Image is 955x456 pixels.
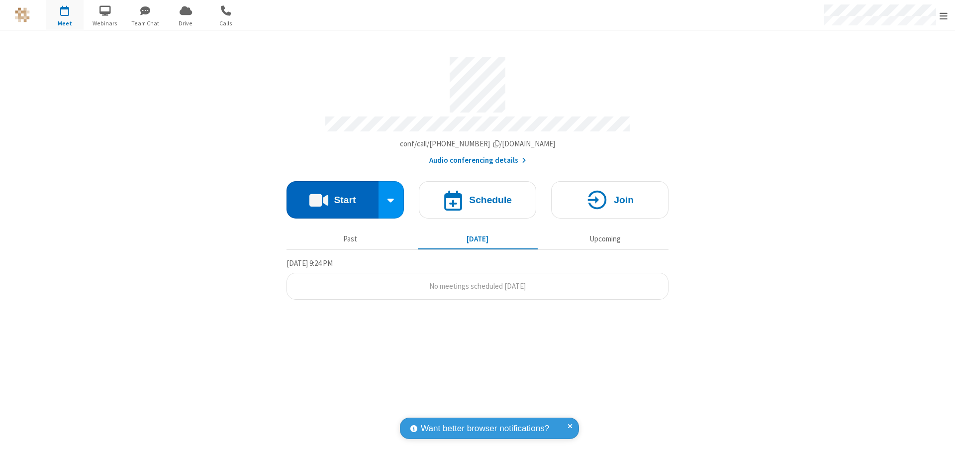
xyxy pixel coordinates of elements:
[290,229,410,248] button: Past
[286,49,668,166] section: Account details
[286,181,379,219] button: Start
[379,181,404,219] div: Start conference options
[15,7,30,22] img: QA Selenium DO NOT DELETE OR CHANGE
[127,19,164,28] span: Team Chat
[614,195,634,205] h4: Join
[419,181,536,219] button: Schedule
[87,19,124,28] span: Webinars
[286,258,333,268] span: [DATE] 9:24 PM
[207,19,245,28] span: Calls
[421,422,549,435] span: Want better browser notifications?
[545,229,665,248] button: Upcoming
[334,195,356,205] h4: Start
[469,195,512,205] h4: Schedule
[418,229,538,248] button: [DATE]
[400,139,556,148] span: Copy my meeting room link
[400,138,556,150] button: Copy my meeting room linkCopy my meeting room link
[46,19,84,28] span: Meet
[429,155,526,166] button: Audio conferencing details
[551,181,668,219] button: Join
[286,257,668,300] section: Today's Meetings
[167,19,204,28] span: Drive
[429,281,526,291] span: No meetings scheduled [DATE]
